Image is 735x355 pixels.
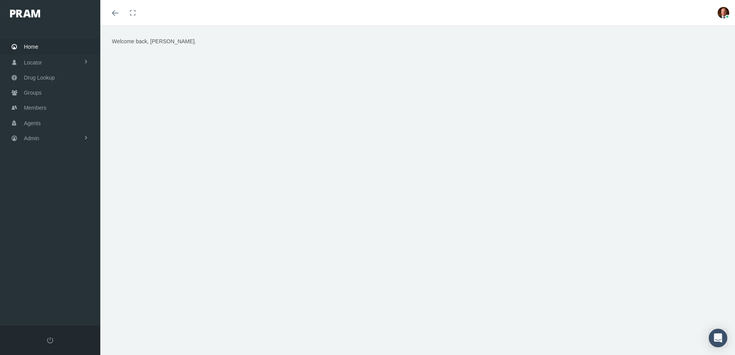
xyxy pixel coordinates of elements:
[24,131,39,146] span: Admin
[24,39,38,54] span: Home
[709,329,727,347] div: Open Intercom Messenger
[10,10,40,17] img: PRAM_20_x_78.png
[24,70,55,85] span: Drug Lookup
[24,85,42,100] span: Groups
[24,55,42,70] span: Locator
[24,116,41,131] span: Agents
[718,7,729,19] img: S_Profile_Picture_693.jpg
[24,100,46,115] span: Members
[112,38,196,44] span: Welcome back, [PERSON_NAME].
